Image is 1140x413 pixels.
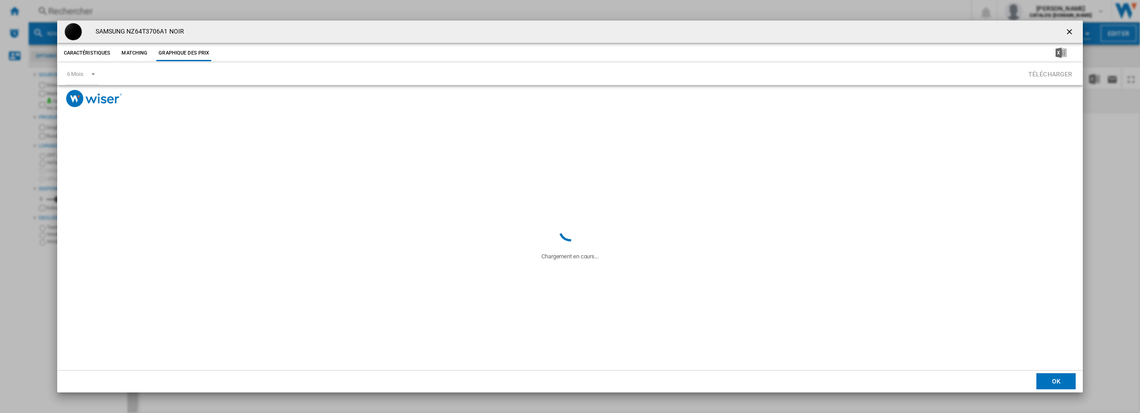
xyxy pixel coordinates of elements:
[62,45,113,61] button: Caractéristiques
[1056,47,1066,58] img: excel-24x24.png
[115,45,154,61] button: Matching
[64,23,82,41] img: 8806090682919_h_f_l_0
[156,45,211,61] button: Graphique des prix
[91,27,184,36] h4: SAMSUNG NZ64T3706A1 NOIR
[67,71,84,77] div: 6 Mois
[1041,45,1081,61] button: Télécharger au format Excel
[1036,373,1076,389] button: OK
[57,21,1083,392] md-dialog: Product popup
[1026,66,1075,82] button: Télécharger
[66,90,122,107] img: logo_wiser_300x94.png
[1065,27,1076,38] ng-md-icon: getI18NText('BUTTONS.CLOSE_DIALOG')
[541,253,599,260] ng-transclude: Chargement en cours...
[1061,23,1079,41] button: getI18NText('BUTTONS.CLOSE_DIALOG')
